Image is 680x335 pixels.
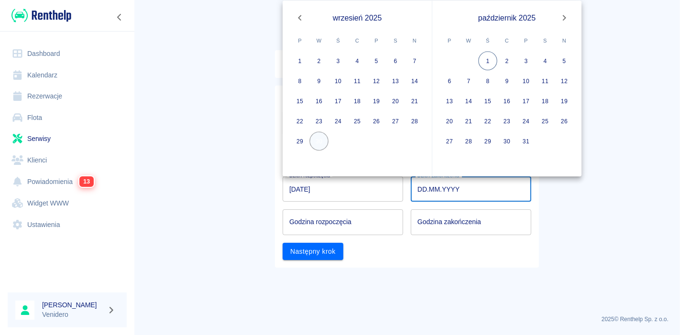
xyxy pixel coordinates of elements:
button: 8 [478,72,497,91]
button: 1 [478,52,497,71]
button: 19 [555,92,574,111]
button: 6 [386,52,405,71]
button: 20 [386,92,405,111]
button: 16 [497,92,516,111]
a: Renthelp logo [8,8,71,23]
button: 13 [386,72,405,91]
button: 21 [459,112,478,131]
button: Next month [555,8,574,27]
p: 2025 © Renthelp Sp. z o.o. [145,315,669,324]
h3: Dodaj serwis [275,22,539,35]
button: 27 [386,112,405,131]
a: Widget WWW [8,193,127,214]
button: 30 [497,132,516,151]
button: 4 [348,52,367,71]
button: 10 [516,72,536,91]
button: 22 [478,112,497,131]
input: hh:mm [411,209,525,235]
button: 6 [440,72,459,91]
button: 18 [536,92,555,111]
button: 11 [536,72,555,91]
a: Flota [8,107,127,129]
button: 2 [309,52,329,71]
button: 28 [459,132,478,151]
span: 13 [79,176,94,187]
input: hh:mm [283,209,396,235]
span: niedziela [556,31,573,50]
a: Serwisy [8,128,127,150]
button: 12 [367,72,386,91]
button: 7 [405,52,424,71]
button: 3 [329,52,348,71]
span: poniedziałek [441,31,458,50]
span: poniedziałek [291,31,308,50]
button: 8 [290,72,309,91]
p: Venidero [42,310,103,320]
button: 12 [555,72,574,91]
button: 29 [478,132,497,151]
button: 24 [516,112,536,131]
button: 19 [367,92,386,111]
span: czwartek [349,31,366,50]
button: 24 [329,112,348,131]
button: 25 [348,112,367,131]
span: wtorek [310,31,328,50]
span: sobota [387,31,404,50]
span: środa [329,31,347,50]
button: 23 [309,112,329,131]
button: 9 [497,72,516,91]
span: październik 2025 [478,12,536,24]
button: 1 [290,52,309,71]
button: 14 [459,92,478,111]
button: 13 [440,92,459,111]
button: 4 [536,52,555,71]
button: 2 [497,52,516,71]
span: wrzesień 2025 [333,12,382,24]
a: Rezerwacje [8,86,127,107]
a: Dashboard [8,43,127,65]
a: Ustawienia [8,214,127,236]
button: 9 [309,72,329,91]
span: wtorek [460,31,477,50]
input: DD.MM.YYYY [411,176,531,202]
button: 27 [440,132,459,151]
button: 20 [440,112,459,131]
span: piątek [517,31,535,50]
span: niedziela [406,31,423,50]
span: czwartek [498,31,515,50]
button: 17 [516,92,536,111]
input: DD.MM.YYYY [283,176,403,202]
button: 11 [348,72,367,91]
button: 23 [497,112,516,131]
button: 30 [309,132,329,151]
button: 10 [329,72,348,91]
a: Klienci [8,150,127,171]
h6: [PERSON_NAME] [42,300,103,310]
button: Zwiń nawigację [112,11,127,23]
img: Renthelp logo [11,8,71,23]
button: 5 [555,52,574,71]
button: 15 [290,92,309,111]
button: 17 [329,92,348,111]
button: 29 [290,132,309,151]
button: Previous month [290,8,309,27]
a: Kalendarz [8,65,127,86]
button: 26 [555,112,574,131]
button: 18 [348,92,367,111]
button: 3 [516,52,536,71]
button: 28 [405,112,424,131]
button: 7 [459,72,478,91]
button: 5 [367,52,386,71]
button: 14 [405,72,424,91]
button: 25 [536,112,555,131]
span: piątek [368,31,385,50]
span: środa [479,31,496,50]
button: 15 [478,92,497,111]
button: Następny krok [283,243,343,260]
button: 22 [290,112,309,131]
button: 21 [405,92,424,111]
a: Powiadomienia13 [8,171,127,193]
span: sobota [537,31,554,50]
button: 26 [367,112,386,131]
button: 31 [516,132,536,151]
